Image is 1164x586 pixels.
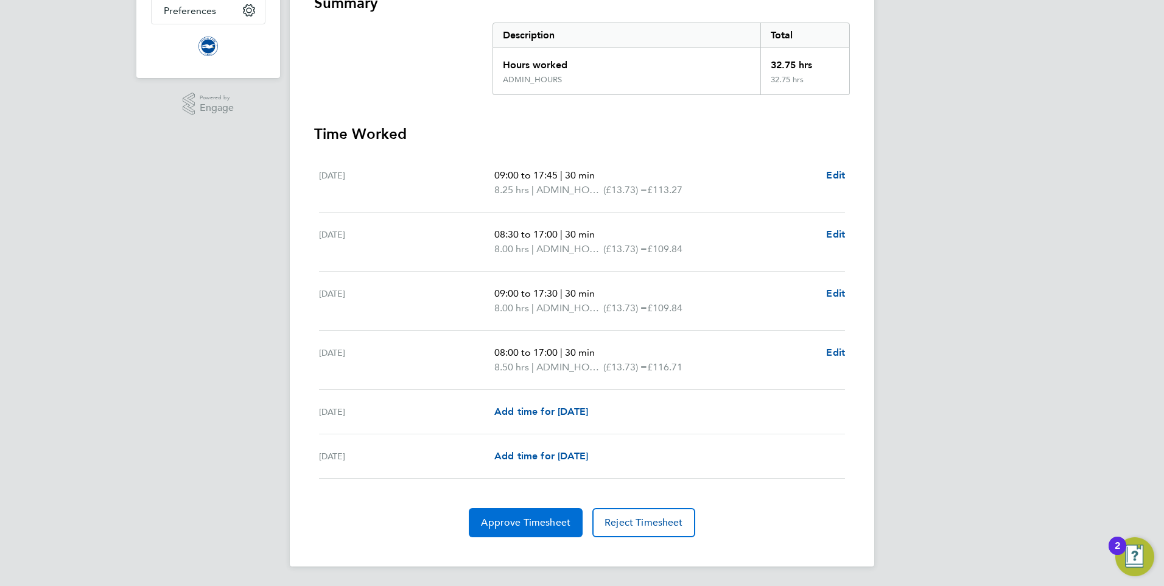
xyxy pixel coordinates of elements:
[494,404,588,419] a: Add time for [DATE]
[200,103,234,113] span: Engage
[826,347,845,358] span: Edit
[494,406,588,417] span: Add time for [DATE]
[560,169,563,181] span: |
[565,288,595,299] span: 30 min
[494,288,558,299] span: 09:00 to 17:30
[536,360,603,375] span: ADMIN_HOURS
[164,5,216,16] span: Preferences
[826,227,845,242] a: Edit
[494,450,588,462] span: Add time for [DATE]
[198,37,218,56] img: brightonandhovealbion-logo-retina.png
[826,288,845,299] span: Edit
[494,347,558,358] span: 08:00 to 17:00
[603,302,647,314] span: (£13.73) =
[319,168,494,197] div: [DATE]
[760,75,849,94] div: 32.75 hrs
[565,228,595,240] span: 30 min
[565,347,595,358] span: 30 min
[560,288,563,299] span: |
[314,124,850,144] h3: Time Worked
[151,37,265,56] a: Go to home page
[493,23,760,48] div: Description
[494,184,529,196] span: 8.25 hrs
[200,93,234,103] span: Powered by
[494,169,558,181] span: 09:00 to 17:45
[826,168,845,183] a: Edit
[494,243,529,255] span: 8.00 hrs
[319,449,494,464] div: [DATE]
[493,23,850,95] div: Summary
[603,184,647,196] span: (£13.73) =
[647,184,682,196] span: £113.27
[319,227,494,256] div: [DATE]
[536,183,603,197] span: ADMIN_HOURS
[605,517,683,529] span: Reject Timesheet
[603,243,647,255] span: (£13.73) =
[826,228,845,240] span: Edit
[647,243,682,255] span: £109.84
[1115,537,1154,576] button: Open Resource Center, 2 new notifications
[826,286,845,301] a: Edit
[503,75,562,85] div: ADMIN_HOURS
[760,23,849,48] div: Total
[560,347,563,358] span: |
[531,361,534,373] span: |
[469,508,583,537] button: Approve Timesheet
[494,302,529,314] span: 8.00 hrs
[536,242,603,256] span: ADMIN_HOURS
[565,169,595,181] span: 30 min
[531,243,534,255] span: |
[531,184,534,196] span: |
[603,361,647,373] span: (£13.73) =
[481,517,570,529] span: Approve Timesheet
[494,449,588,464] a: Add time for [DATE]
[183,93,234,116] a: Powered byEngage
[826,345,845,360] a: Edit
[319,286,494,316] div: [DATE]
[1115,546,1120,562] div: 2
[592,508,695,537] button: Reject Timesheet
[647,302,682,314] span: £109.84
[319,345,494,375] div: [DATE]
[536,301,603,316] span: ADMIN_HOURS
[493,48,760,75] div: Hours worked
[760,48,849,75] div: 32.75 hrs
[647,361,682,373] span: £116.71
[494,228,558,240] span: 08:30 to 17:00
[826,169,845,181] span: Edit
[494,361,529,373] span: 8.50 hrs
[560,228,563,240] span: |
[319,404,494,419] div: [DATE]
[531,302,534,314] span: |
